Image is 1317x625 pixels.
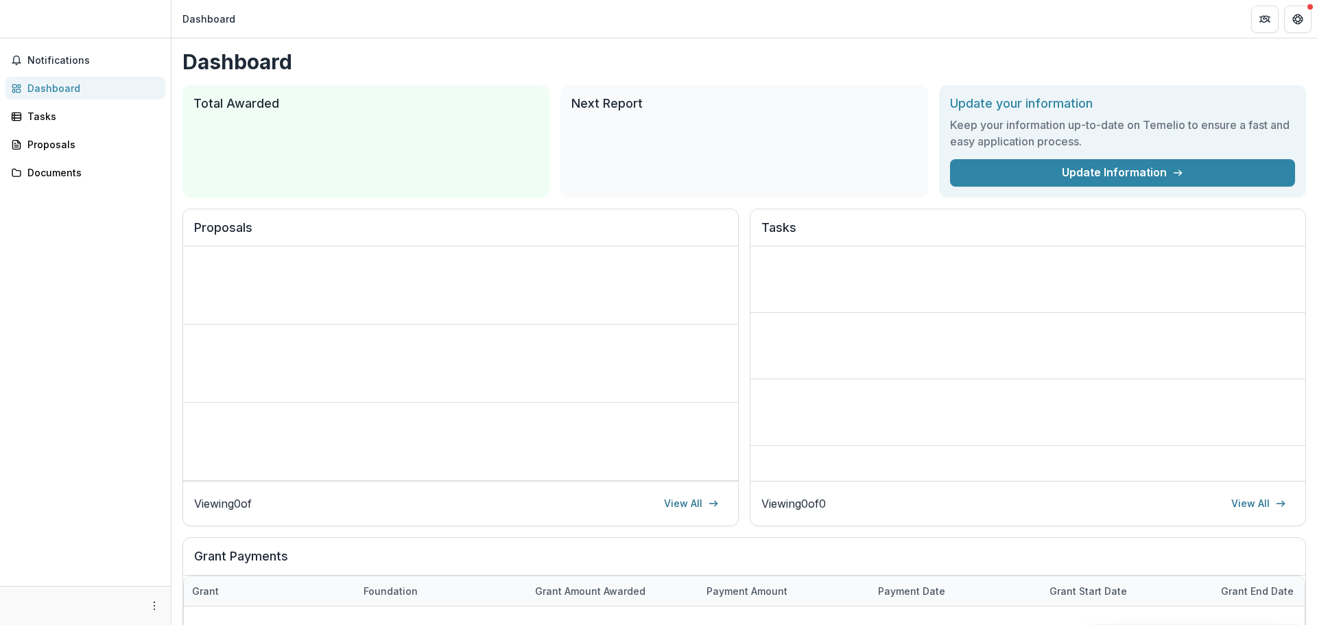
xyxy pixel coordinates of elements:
[27,55,160,67] span: Notifications
[571,96,916,111] h2: Next Report
[27,165,154,180] div: Documents
[950,117,1295,150] h3: Keep your information up-to-date on Temelio to ensure a fast and easy application process.
[5,105,165,128] a: Tasks
[5,49,165,71] button: Notifications
[194,549,1294,575] h2: Grant Payments
[1251,5,1279,33] button: Partners
[182,12,235,26] div: Dashboard
[194,495,252,512] p: Viewing 0 of
[27,109,154,123] div: Tasks
[761,220,1294,246] h2: Tasks
[27,137,154,152] div: Proposals
[5,161,165,184] a: Documents
[761,495,826,512] p: Viewing 0 of 0
[1223,493,1294,515] a: View All
[1284,5,1312,33] button: Get Help
[950,96,1295,111] h2: Update your information
[177,9,241,29] nav: breadcrumb
[194,220,727,246] h2: Proposals
[27,81,154,95] div: Dashboard
[146,598,163,614] button: More
[5,77,165,99] a: Dashboard
[656,493,727,515] a: View All
[5,133,165,156] a: Proposals
[182,49,1306,74] h1: Dashboard
[950,159,1295,187] a: Update Information
[193,96,538,111] h2: Total Awarded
